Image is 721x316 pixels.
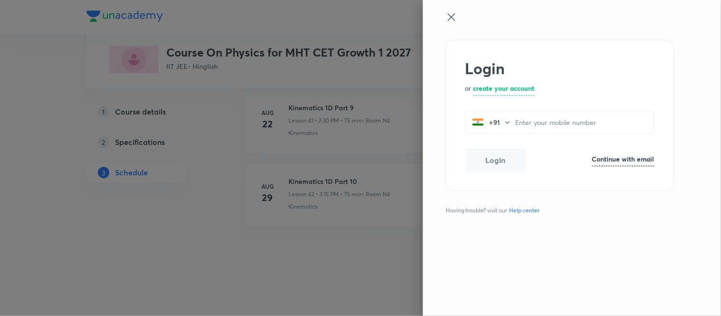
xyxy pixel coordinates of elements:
[592,154,654,166] a: Continue with email
[473,83,535,96] a: create your account
[465,149,526,172] button: Login
[465,83,471,96] p: or
[473,83,535,93] h6: create your account
[465,59,654,77] h2: Login
[484,117,504,127] p: +91
[515,113,654,132] input: Enter your mobile number
[472,116,484,128] img: India
[508,206,542,215] a: Help center
[592,154,654,164] h6: Continue with email
[446,206,544,215] span: Having trouble? visit our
